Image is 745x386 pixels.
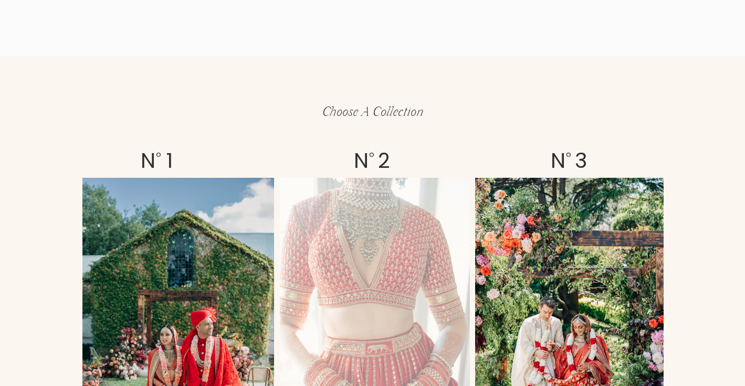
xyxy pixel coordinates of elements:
p: o [369,150,379,163]
h2: N [350,150,373,174]
p: o [156,150,165,163]
h2: 2 [373,150,395,174]
p: choose a collection [233,106,513,119]
p: o [566,150,575,163]
h2: 1 [158,150,181,174]
h2: N [137,150,160,174]
h2: N [547,150,570,174]
h2: 3 [570,150,592,174]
